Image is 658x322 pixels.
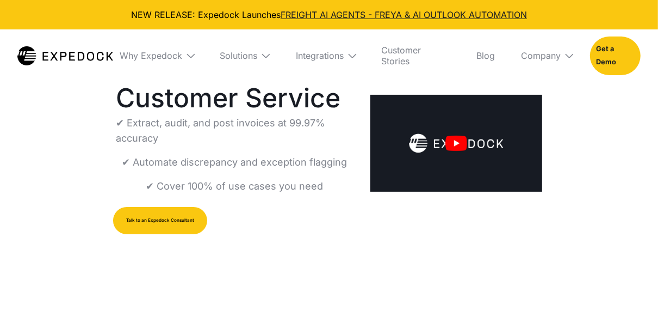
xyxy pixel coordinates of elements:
a: Customer Stories [373,29,459,82]
a: Talk to an Expedock Consultant [113,207,207,234]
p: ✔ Extract, audit, and post invoices at 99.97% accuracy [116,116,353,146]
div: Company [521,50,561,61]
p: ✔ Automate discrepancy and exception flagging [122,155,347,170]
a: Get a Demo [590,37,641,75]
div: Integrations [296,50,344,61]
a: Blog [468,29,504,82]
div: NEW RELEASE: Expedock Launches [9,9,649,21]
div: Solutions [220,50,257,61]
a: FREIGHT AI AGENTS - FREYA & AI OUTLOOK AUTOMATION [281,9,527,20]
div: Why Expedock [120,50,182,61]
p: ✔ Cover 100% of use cases you need [146,179,323,194]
